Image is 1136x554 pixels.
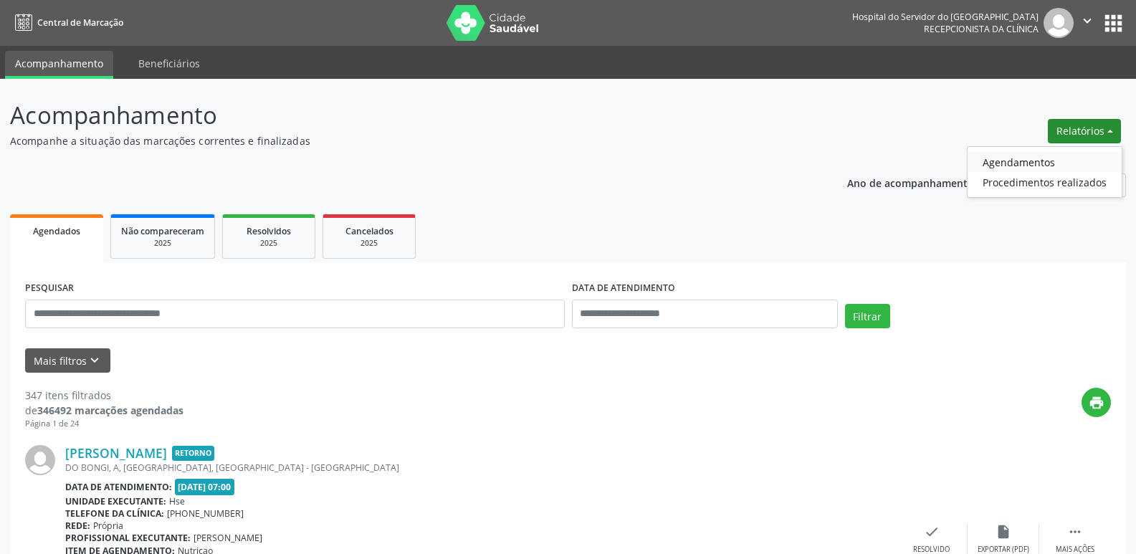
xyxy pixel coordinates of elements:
[10,133,791,148] p: Acompanhe a situação das marcações correntes e finalizadas
[1079,13,1095,29] i: 
[65,445,167,461] a: [PERSON_NAME]
[572,277,675,300] label: DATA DE ATENDIMENTO
[1074,8,1101,38] button: 
[172,446,214,461] span: Retorno
[1067,524,1083,540] i: 
[37,16,123,29] span: Central de Marcação
[233,238,305,249] div: 2025
[1082,388,1111,417] button: print
[65,495,166,507] b: Unidade executante:
[1044,8,1074,38] img: img
[10,11,123,34] a: Central de Marcação
[65,481,172,493] b: Data de atendimento:
[924,23,1039,35] span: Recepcionista da clínica
[345,225,393,237] span: Cancelados
[175,479,235,495] span: [DATE] 07:00
[967,146,1122,198] ul: Relatórios
[167,507,244,520] span: [PHONE_NUMBER]
[33,225,80,237] span: Agendados
[25,418,183,430] div: Página 1 de 24
[1048,119,1121,143] button: Relatórios
[1089,395,1104,411] i: print
[924,524,940,540] i: check
[333,238,405,249] div: 2025
[37,403,183,417] strong: 346492 marcações agendadas
[845,304,890,328] button: Filtrar
[65,507,164,520] b: Telefone da clínica:
[128,51,210,76] a: Beneficiários
[996,524,1011,540] i: insert_drive_file
[121,225,204,237] span: Não compareceram
[65,462,896,474] div: DO BONGI, A, [GEOGRAPHIC_DATA], [GEOGRAPHIC_DATA] - [GEOGRAPHIC_DATA]
[968,152,1122,172] a: Agendamentos
[121,238,204,249] div: 2025
[93,520,123,532] span: Própria
[25,403,183,418] div: de
[1101,11,1126,36] button: apps
[852,11,1039,23] div: Hospital do Servidor do [GEOGRAPHIC_DATA]
[25,348,110,373] button: Mais filtroskeyboard_arrow_down
[169,495,185,507] span: Hse
[87,353,102,368] i: keyboard_arrow_down
[25,445,55,475] img: img
[847,173,974,191] p: Ano de acompanhamento
[968,172,1122,192] a: Procedimentos realizados
[65,532,191,544] b: Profissional executante:
[25,388,183,403] div: 347 itens filtrados
[194,532,262,544] span: [PERSON_NAME]
[65,520,90,532] b: Rede:
[5,51,113,79] a: Acompanhamento
[25,277,74,300] label: PESQUISAR
[10,97,791,133] p: Acompanhamento
[247,225,291,237] span: Resolvidos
